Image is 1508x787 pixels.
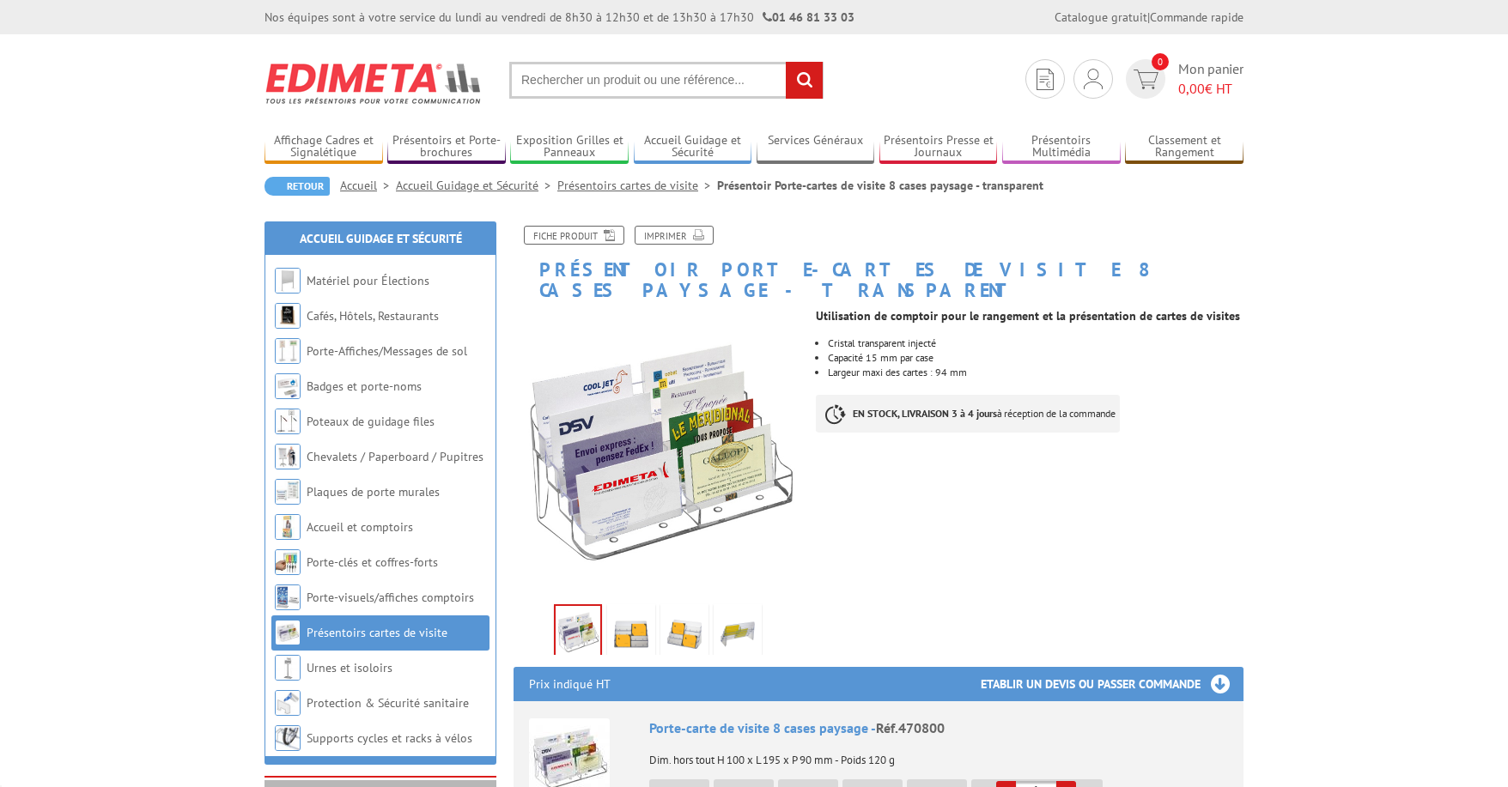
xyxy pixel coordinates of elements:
[1122,59,1243,99] a: devis rapide 0 Mon panier 0,00€ HT
[307,343,467,359] a: Porte-Affiches/Messages de sol
[509,62,824,99] input: Rechercher un produit ou une référence...
[265,9,854,26] div: Nos équipes sont à votre service du lundi au vendredi de 8h30 à 12h30 et de 13h30 à 17h30
[275,514,301,540] img: Accueil et comptoirs
[1150,9,1243,25] a: Commande rapide
[340,178,396,193] a: Accueil
[828,367,1243,378] li: Largeur maxi des cartes : 94 mm
[307,484,440,499] a: Plaques de porte murales
[757,133,875,161] a: Services Généraux
[307,554,438,570] a: Porte-clés et coffres-forts
[275,444,301,469] img: Chevalets / Paperboard / Pupitres
[307,308,439,324] a: Cafés, Hôtels, Restaurants
[307,695,469,711] a: Protection & Sécurité sanitaire
[307,378,422,394] a: Badges et porte-noms
[514,309,803,598] img: porte_noms_470800_1.jpg
[1037,69,1054,90] img: devis rapide
[300,231,462,246] a: Accueil Guidage et Sécurité
[717,608,758,661] img: 470800_3.jpg
[529,667,611,701] p: Prix indiqué HT
[275,303,301,329] img: Cafés, Hôtels, Restaurants
[265,177,330,196] a: Retour
[1055,9,1147,25] a: Catalogue gratuit
[853,407,997,420] strong: EN STOCK, LIVRAISON 3 à 4 jours
[1178,79,1243,99] span: € HT
[307,730,472,746] a: Supports cycles et racks à vélos
[816,308,1240,324] strong: Utilisation de comptoir pour le rangement et la présentation de cartes de visites
[1125,133,1243,161] a: Classement et Rangement
[265,51,483,115] img: Edimeta
[1178,59,1243,99] span: Mon panier
[307,414,435,429] a: Poteaux de guidage files
[275,409,301,434] img: Poteaux de guidage files
[1084,69,1103,89] img: devis rapide
[275,584,301,610] img: Porte-visuels/affiches comptoirs
[275,373,301,399] img: Badges et porte-noms
[649,742,1228,766] p: Dim. hors tout H 100 x L 195 x P 90 mm - Poids 120 g
[786,62,823,99] input: rechercher
[275,725,301,751] img: Supports cycles et racks à vélos
[1178,80,1205,97] span: 0,00
[981,667,1243,701] h3: Etablir un devis ou passer commande
[664,608,705,661] img: 470800_2.jpg
[275,690,301,716] img: Protection & Sécurité sanitaire
[307,660,392,675] a: Urnes et isoloirs
[275,338,301,364] img: Porte-Affiches/Messages de sol
[828,338,1243,348] li: Cristal transparent injecté
[557,178,717,193] a: Présentoirs cartes de visite
[717,177,1043,194] li: Présentoir Porte-cartes de visite 8 cases paysage - transparent
[649,718,1228,738] div: Porte-carte de visite 8 cases paysage -
[876,719,945,736] span: Réf.470800
[275,655,301,681] img: Urnes et isoloirs
[387,133,506,161] a: Présentoirs et Porte-brochures
[265,133,383,161] a: Affichage Cadres et Signalétique
[396,178,557,193] a: Accueil Guidage et Sécurité
[1055,9,1243,26] div: |
[879,133,998,161] a: Présentoirs Presse et Journaux
[307,519,413,535] a: Accueil et comptoirs
[307,449,483,464] a: Chevalets / Paperboard / Pupitres
[524,226,624,245] a: Fiche produit
[501,226,1256,300] h1: Présentoir Porte-cartes de visite 8 cases paysage - transparent
[307,273,429,288] a: Matériel pour Élections
[816,395,1120,433] p: à réception de la commande
[275,549,301,575] img: Porte-clés et coffres-forts
[307,625,447,640] a: Présentoirs cartes de visite
[828,353,1243,363] li: Capacité 15 mm par case
[307,590,474,605] a: Porte-visuels/affiches comptoirs
[1152,53,1169,70] span: 0
[634,133,752,161] a: Accueil Guidage et Sécurité
[1002,133,1121,161] a: Présentoirs Multimédia
[275,479,301,505] img: Plaques de porte murales
[635,226,714,245] a: Imprimer
[275,620,301,645] img: Présentoirs cartes de visite
[556,606,600,659] img: porte_noms_470800_1.jpg
[510,133,629,161] a: Exposition Grilles et Panneaux
[611,608,652,661] img: 470800_1.jpg
[763,9,854,25] strong: 01 46 81 33 03
[275,268,301,294] img: Matériel pour Élections
[1134,70,1158,89] img: devis rapide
